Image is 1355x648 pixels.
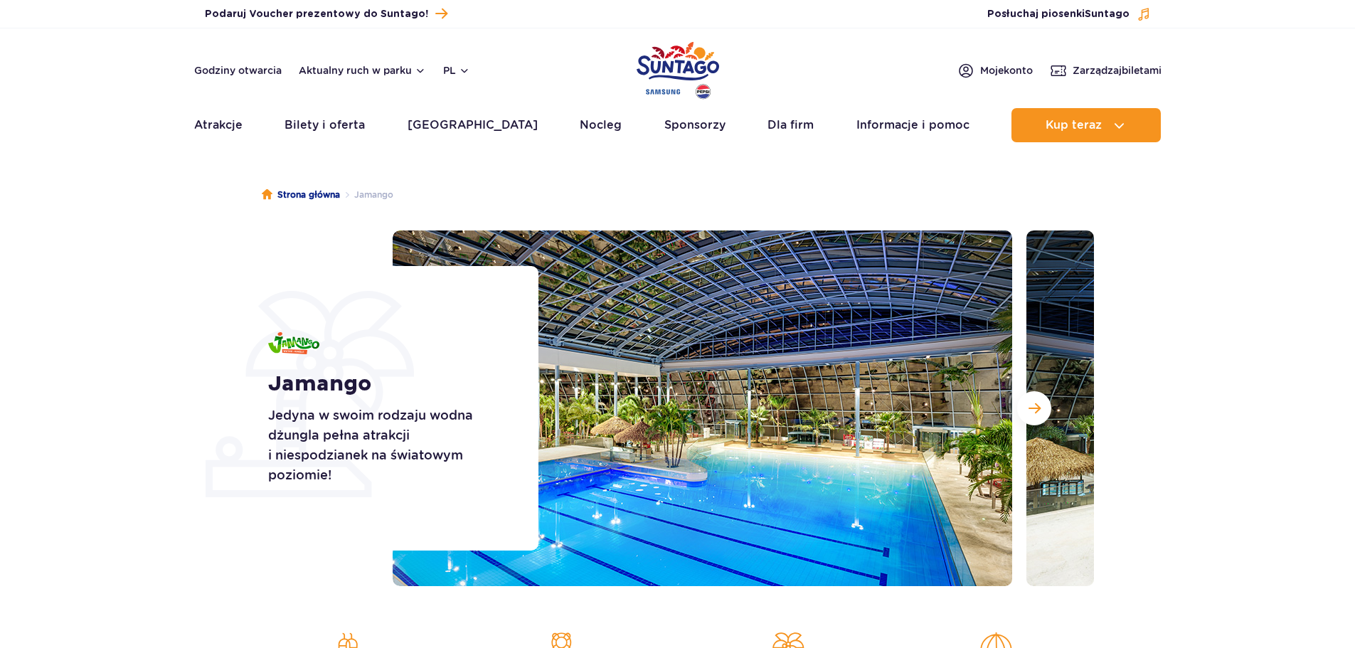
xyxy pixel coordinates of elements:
[299,65,426,76] button: Aktualny ruch w parku
[340,188,393,202] li: Jamango
[1085,9,1130,19] span: Suntago
[987,7,1151,21] button: Posłuchaj piosenkiSuntago
[205,4,447,23] a: Podaruj Voucher prezentowy do Suntago!
[664,108,726,142] a: Sponsorzy
[957,62,1033,79] a: Mojekonto
[637,36,719,101] a: Park of Poland
[285,108,365,142] a: Bilety i oferta
[580,108,622,142] a: Nocleg
[408,108,538,142] a: [GEOGRAPHIC_DATA]
[268,405,506,485] p: Jedyna w swoim rodzaju wodna dżungla pełna atrakcji i niespodzianek na światowym poziomie!
[262,188,340,202] a: Strona główna
[1017,391,1051,425] button: Następny slajd
[1011,108,1161,142] button: Kup teraz
[194,108,243,142] a: Atrakcje
[205,7,428,21] span: Podaruj Voucher prezentowy do Suntago!
[194,63,282,78] a: Godziny otwarcia
[767,108,814,142] a: Dla firm
[1073,63,1162,78] span: Zarządzaj biletami
[1050,62,1162,79] a: Zarządzajbiletami
[987,7,1130,21] span: Posłuchaj piosenki
[443,63,470,78] button: pl
[268,371,506,397] h1: Jamango
[980,63,1033,78] span: Moje konto
[268,332,319,354] img: Jamango
[856,108,969,142] a: Informacje i pomoc
[1046,119,1102,132] span: Kup teraz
